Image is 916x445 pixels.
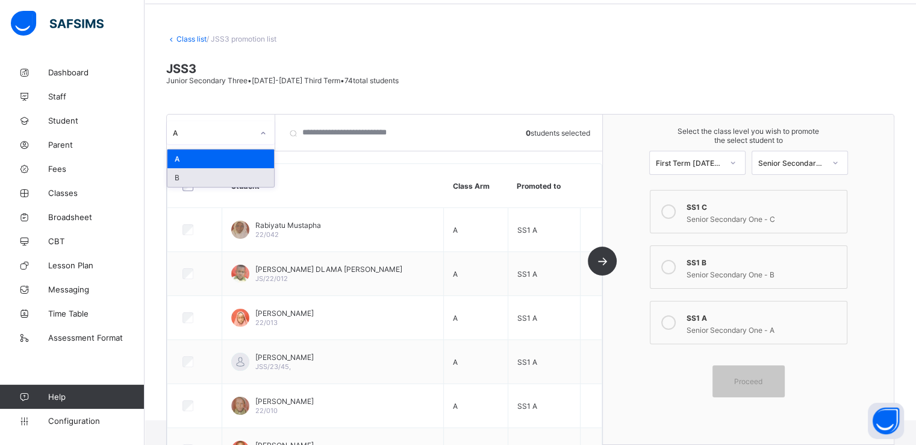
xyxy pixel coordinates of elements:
[255,406,278,415] span: 22/010
[48,140,145,150] span: Parent
[453,401,458,410] span: A
[687,255,841,267] div: SS1 B
[48,212,145,222] span: Broadsheet
[255,274,288,283] span: JS/22/012
[48,68,145,77] span: Dashboard
[517,225,537,234] span: SS1 A
[758,158,824,167] div: Senior Secondary One
[734,377,762,386] span: Proceed
[868,403,904,439] button: Open asap
[687,212,841,224] div: Senior Secondary One - C
[48,236,145,246] span: CBT
[222,164,444,208] th: Student
[11,11,104,36] img: safsims
[526,128,531,137] b: 0
[444,164,508,208] th: Class Arm
[517,401,537,410] span: SS1 A
[453,269,458,278] span: A
[453,357,458,366] span: A
[166,62,894,76] span: JSS3
[167,150,274,168] div: A
[48,260,145,270] span: Lesson Plan
[176,34,207,43] a: Class list
[687,323,841,335] div: Senior Secondary One - A
[255,265,402,274] span: [PERSON_NAME] DLAMA [PERSON_NAME]
[255,397,314,406] span: [PERSON_NAME]
[48,333,145,342] span: Assessment Format
[526,128,590,137] span: students selected
[255,353,314,362] span: [PERSON_NAME]
[615,127,882,145] span: Select the class level you wish to promote the select student to
[48,285,145,294] span: Messaging
[687,200,841,212] div: SS1 C
[48,164,145,174] span: Fees
[48,188,145,198] span: Classes
[255,230,279,239] span: 22/042
[517,313,537,322] span: SS1 A
[453,225,458,234] span: A
[508,164,580,208] th: Promoted to
[255,362,291,371] span: JSS/23/45,
[687,311,841,323] div: SS1 A
[453,313,458,322] span: A
[48,392,144,402] span: Help
[687,267,841,279] div: Senior Secondary One - B
[48,92,145,101] span: Staff
[255,309,314,318] span: [PERSON_NAME]
[255,318,278,327] span: 22/013
[517,269,537,278] span: SS1 A
[167,168,274,187] div: B
[48,309,145,318] span: Time Table
[173,128,253,137] div: A
[207,34,276,43] span: / JSS3 promotion list
[517,357,537,366] span: SS1 A
[656,158,722,167] div: First Term [DATE]-[DATE]
[48,116,145,125] span: Student
[48,416,144,426] span: Configuration
[166,76,399,85] span: Junior Secondary Three • [DATE]-[DATE] Third Term • 74 total students
[255,221,321,230] span: Rabiyatu Mustapha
